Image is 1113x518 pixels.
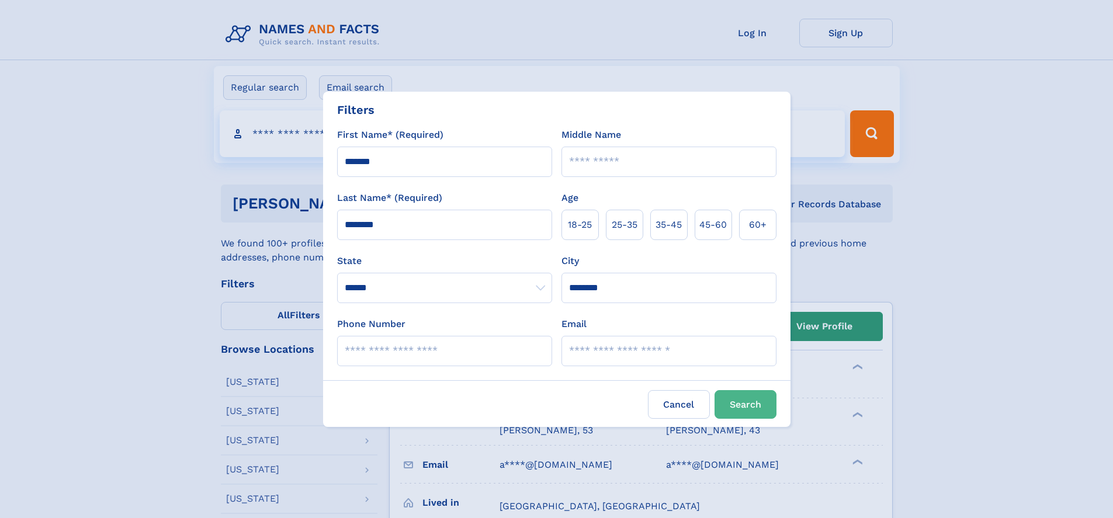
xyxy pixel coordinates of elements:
[612,218,637,232] span: 25‑35
[568,218,592,232] span: 18‑25
[561,317,587,331] label: Email
[337,101,375,119] div: Filters
[715,390,776,419] button: Search
[561,254,579,268] label: City
[656,218,682,232] span: 35‑45
[749,218,767,232] span: 60+
[561,191,578,205] label: Age
[337,128,443,142] label: First Name* (Required)
[337,317,405,331] label: Phone Number
[337,191,442,205] label: Last Name* (Required)
[699,218,727,232] span: 45‑60
[561,128,621,142] label: Middle Name
[337,254,552,268] label: State
[648,390,710,419] label: Cancel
